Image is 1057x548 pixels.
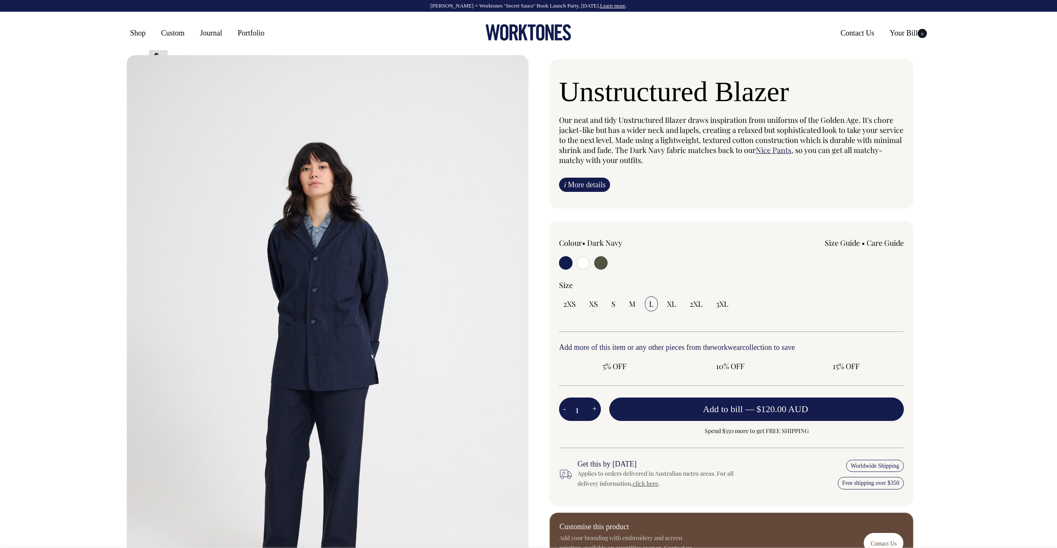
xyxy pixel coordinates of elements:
[663,296,680,311] input: XL
[690,299,703,309] span: 2XL
[197,25,226,41] a: Journal
[795,361,897,371] span: 15% OFF
[149,50,168,79] img: off-white
[712,296,733,311] input: 3XL
[8,3,1049,9] div: [PERSON_NAME] × Worktones ‘Secret Sauce’ Book Launch Party, [DATE]. .
[625,296,640,311] input: M
[685,296,707,311] input: 2XL
[559,296,580,311] input: 2XS
[667,299,676,309] span: XL
[559,401,570,418] button: -
[790,359,901,374] input: 15% OFF
[675,359,786,374] input: 10% OFF
[629,299,636,309] span: M
[585,296,602,311] input: XS
[577,469,747,489] div: Applies to orders delivered in Australian metro areas. For all delivery information, .
[563,361,666,371] span: 5% OFF
[918,29,927,38] span: 0
[158,25,188,41] a: Custom
[886,25,930,41] a: Your Bill0
[234,25,268,41] a: Portfolio
[559,359,670,374] input: 5% OFF
[611,299,616,309] span: S
[127,25,149,41] a: Shop
[563,299,576,309] span: 2XS
[645,296,658,311] input: L
[837,25,878,41] a: Contact Us
[649,299,654,309] span: L
[633,479,658,487] a: click here
[588,401,601,418] button: +
[607,296,620,311] input: S
[600,3,625,9] a: Learn more
[589,299,598,309] span: XS
[679,361,782,371] span: 10% OFF
[716,299,729,309] span: 3XL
